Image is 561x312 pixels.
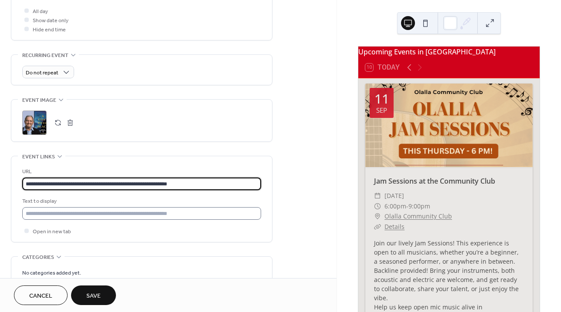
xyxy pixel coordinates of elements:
[384,191,404,201] span: [DATE]
[374,92,389,105] div: 11
[29,292,52,301] span: Cancel
[374,221,381,232] div: ​
[374,201,381,211] div: ​
[376,107,387,114] div: Sep
[22,253,54,262] span: Categories
[33,7,48,16] span: All day
[22,197,259,206] div: Text to display
[384,201,406,211] span: 6:00pm
[408,201,430,211] span: 9:00pm
[22,152,55,161] span: Event links
[22,96,56,105] span: Event image
[22,51,68,60] span: Recurring event
[33,227,71,236] span: Open in new tab
[71,285,116,305] button: Save
[33,16,68,25] span: Show date only
[384,211,452,221] a: Olalla Community Club
[26,68,58,78] span: Do not repeat
[86,292,101,301] span: Save
[384,222,405,231] a: Details
[33,25,66,34] span: Hide end time
[374,211,381,221] div: ​
[406,201,408,211] span: -
[14,285,68,305] button: Cancel
[374,191,381,201] div: ​
[358,47,540,57] div: Upcoming Events in [GEOGRAPHIC_DATA]
[22,268,81,278] span: No categories added yet.
[22,111,47,135] div: ;
[374,176,495,186] a: Jam Sessions at the Community Club
[22,167,259,176] div: URL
